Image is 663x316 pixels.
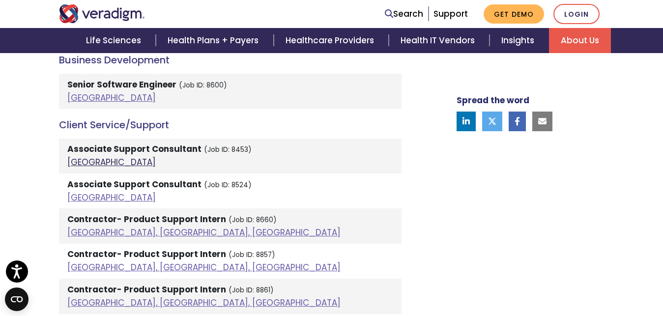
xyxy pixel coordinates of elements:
strong: Contractor- Product Support Intern [67,248,226,260]
h4: Business Development [59,54,402,66]
a: Insights [490,28,549,53]
a: [GEOGRAPHIC_DATA], [GEOGRAPHIC_DATA], [GEOGRAPHIC_DATA] [67,297,341,309]
strong: Spread the word [457,94,529,106]
img: Veradigm logo [59,4,145,23]
button: Open CMP widget [5,287,29,311]
strong: Contractor- Product Support Intern [67,284,226,295]
strong: Senior Software Engineer [67,79,176,90]
a: Search [385,7,423,21]
h4: Client Service/Support [59,119,402,131]
a: Get Demo [484,4,544,24]
strong: Contractor- Product Support Intern [67,213,226,225]
a: [GEOGRAPHIC_DATA], [GEOGRAPHIC_DATA], [GEOGRAPHIC_DATA] [67,227,341,238]
a: Login [553,4,600,24]
small: (Job ID: 8600) [179,81,227,90]
a: About Us [549,28,611,53]
a: [GEOGRAPHIC_DATA], [GEOGRAPHIC_DATA], [GEOGRAPHIC_DATA] [67,261,341,273]
a: [GEOGRAPHIC_DATA] [67,156,156,168]
a: Health IT Vendors [389,28,490,53]
a: [GEOGRAPHIC_DATA] [67,92,156,104]
strong: Associate Support Consultant [67,143,202,155]
small: (Job ID: 8857) [229,250,275,259]
small: (Job ID: 8524) [204,180,252,190]
a: Healthcare Providers [274,28,389,53]
strong: Associate Support Consultant [67,178,202,190]
a: Life Sciences [74,28,156,53]
small: (Job ID: 8660) [229,215,277,225]
small: (Job ID: 8861) [229,286,274,295]
a: Health Plans + Payers [156,28,273,53]
a: [GEOGRAPHIC_DATA] [67,192,156,203]
small: (Job ID: 8453) [204,145,252,154]
a: Support [433,8,468,20]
